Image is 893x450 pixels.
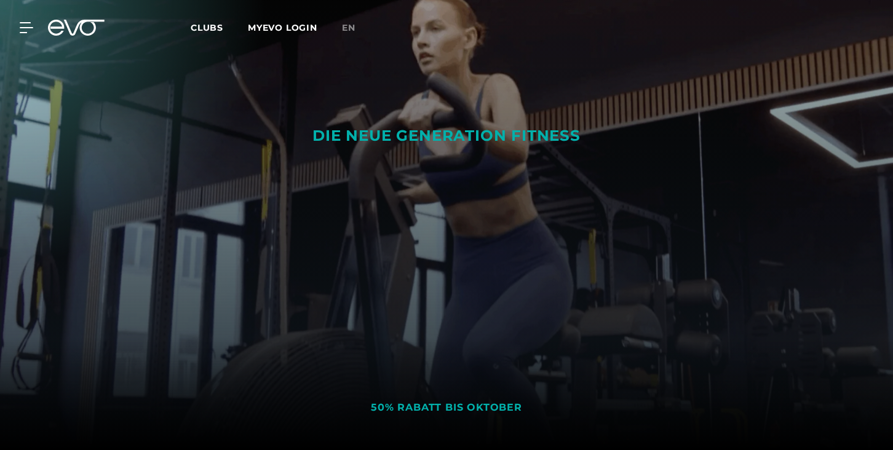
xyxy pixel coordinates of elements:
[248,22,317,33] a: MYEVO LOGIN
[191,22,223,33] span: Clubs
[371,401,522,414] div: 50% RABATT BIS OKTOBER
[342,22,355,33] span: en
[191,22,248,33] a: Clubs
[235,126,658,146] div: DIE NEUE GENERATION FITNESS
[342,21,370,35] a: en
